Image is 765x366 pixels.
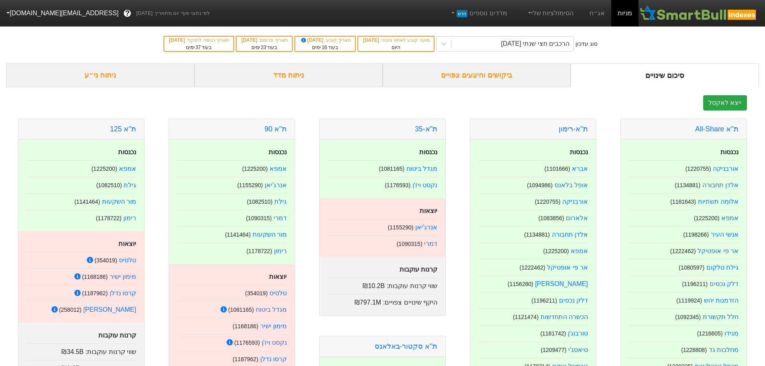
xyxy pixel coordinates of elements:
[385,182,410,188] small: ( 1176593 )
[457,10,467,17] span: חדש
[388,224,414,231] small: ( 1155290 )
[328,278,437,291] div: שווי קרנות עוקבות :
[541,330,566,337] small: ( 1181742 )
[547,264,588,271] a: אר פי אופטיקל
[675,314,701,320] small: ( 1092345 )
[228,307,254,313] small: ( 1081165 )
[711,231,738,238] a: אנשי העיר
[706,264,738,271] a: גילת טלקום
[501,39,570,49] div: הרכבים חצי שנתי [DATE]
[241,37,259,43] span: [DATE]
[545,166,570,172] small: ( 1101666 )
[400,266,437,273] strong: קרנות עוקבות
[682,281,708,287] small: ( 1196211 )
[245,290,267,296] small: ( 354019 )
[535,198,561,205] small: ( 1220755 )
[274,247,287,254] a: רימון
[724,330,738,337] a: מגידו
[415,224,437,231] a: אנרג'יאן
[562,198,588,205] a: אורבניקה
[675,182,700,188] small: ( 1134881 )
[555,182,588,188] a: אופל בלאנס
[61,348,84,355] span: ₪34.5B
[523,5,577,21] a: הסימולציות שלי
[92,166,117,172] small: ( 1225200 )
[697,330,723,337] small: ( 1216605 )
[247,198,273,205] small: ( 1082510 )
[96,215,122,221] small: ( 1178722 )
[246,215,272,221] small: ( 1090315 )
[299,44,351,51] div: בעוד ימים
[82,274,108,280] small: ( 1168186 )
[273,215,287,221] a: דמרי
[412,182,438,188] a: נקסט ויז'ן
[269,165,287,172] a: אמפא
[262,339,287,346] a: נקסט ויז'ן
[683,231,709,238] small: ( 1198266 )
[552,231,588,238] a: אלדן תחבורה
[123,215,136,221] a: רימון
[698,247,738,254] a: אר פי אופטיקל
[676,297,702,304] small: ( 1119924 )
[269,290,287,296] a: טלסיס
[363,282,385,289] span: ₪10.2B
[383,63,571,87] div: ביקושים והיצעים צפויים
[670,198,696,205] small: ( 1181643 )
[119,257,136,264] a: טלסיס
[702,182,738,188] a: אלדן תחבורה
[570,149,588,155] strong: נכנסות
[260,356,287,362] a: קרסו נדלן
[299,37,351,44] div: תאריך קובע :
[94,257,117,264] small: ( 354019 )
[168,37,229,44] div: תאריך כניסה לתוקף :
[415,125,437,133] a: ת"א-35
[6,63,194,87] div: ניתוח ני״ע
[703,95,747,110] button: ייצא לאקסל
[543,248,569,254] small: ( 1225200 )
[392,45,400,50] span: היום
[539,215,564,221] small: ( 1083856 )
[527,182,553,188] small: ( 1094986 )
[694,215,720,221] small: ( 1225200 )
[269,149,287,155] strong: נכנסות
[406,165,437,172] a: מגדל ביטוח
[709,346,738,353] a: מחלבות גד
[681,347,707,353] small: ( 1228808 )
[265,125,287,133] a: ת''א 90
[241,37,288,44] div: תאריך פרסום :
[169,37,186,43] span: [DATE]
[721,215,738,221] a: אמפא
[572,165,588,172] a: אברא
[118,149,136,155] strong: נכנסות
[96,182,122,188] small: ( 1082510 )
[363,37,380,43] span: [DATE]
[541,347,567,353] small: ( 1209477 )
[419,149,437,155] strong: נכנסות
[397,241,422,247] small: ( 1090315 )
[710,280,738,287] a: דלק נכסים
[424,240,437,247] a: דמרי
[110,290,136,296] a: קרסו נדלן
[568,330,588,337] a: טורבוג'ן
[59,307,82,313] small: ( 258012 )
[513,314,539,320] small: ( 1121474 )
[234,339,260,346] small: ( 1176593 )
[375,342,437,350] a: ת''א סקטור-באלאנס
[420,207,437,214] strong: יוצאות
[575,40,598,48] div: סוג עדכון
[670,248,696,254] small: ( 1222462 )
[102,198,136,205] a: מור השקעות
[168,44,229,51] div: בעוד ימים
[508,281,533,287] small: ( 1156280 )
[261,45,266,50] span: 23
[233,323,258,329] small: ( 1168186 )
[253,231,287,238] a: מור השקעות
[328,294,437,307] div: היקף שינויים צפויים :
[269,273,287,280] strong: יוצאות
[720,149,738,155] strong: נכנסות
[447,5,510,21] a: מדדים נוספיםחדש
[713,165,738,172] a: אורבניקה
[541,313,588,320] a: הכשרה התחדשות
[568,346,588,353] a: טיאסג'י
[194,63,383,87] div: ניתוח מדד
